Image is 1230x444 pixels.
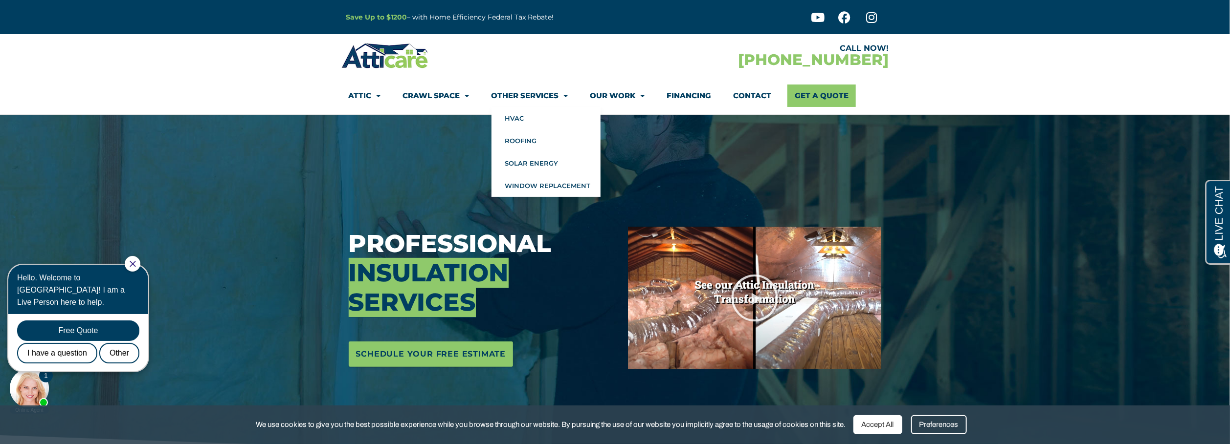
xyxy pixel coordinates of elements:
span: We use cookies to give you the best possible experience while you browse through our website. By ... [256,419,846,431]
a: Our Work [590,85,645,107]
nav: Menu [349,85,882,107]
span: Insulation Services [349,258,509,317]
p: – with Home Efficiency Federal Tax Rebate! [346,12,663,23]
a: Solar Energy [492,152,601,174]
h3: Professional [349,229,614,317]
div: Play Video [730,274,779,322]
a: Attic [349,85,381,107]
ul: Other Services [492,107,601,197]
a: Roofing [492,129,601,152]
a: HVAC [492,107,601,129]
span: Schedule Your Free Estimate [356,346,506,362]
a: Window Replacement [492,174,601,197]
a: Schedule Your Free Estimate [349,341,514,367]
a: Get A Quote [787,85,856,107]
a: Contact [734,85,772,107]
a: Save Up to $1200 [346,13,407,21]
div: Preferences [911,415,967,434]
div: Accept All [853,415,902,434]
span: Opens a chat window [24,8,79,20]
iframe: Chat Invitation [5,255,161,415]
div: CALL NOW! [615,44,889,52]
a: Financing [667,85,712,107]
a: Other Services [492,85,568,107]
a: Crawl Space [403,85,470,107]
